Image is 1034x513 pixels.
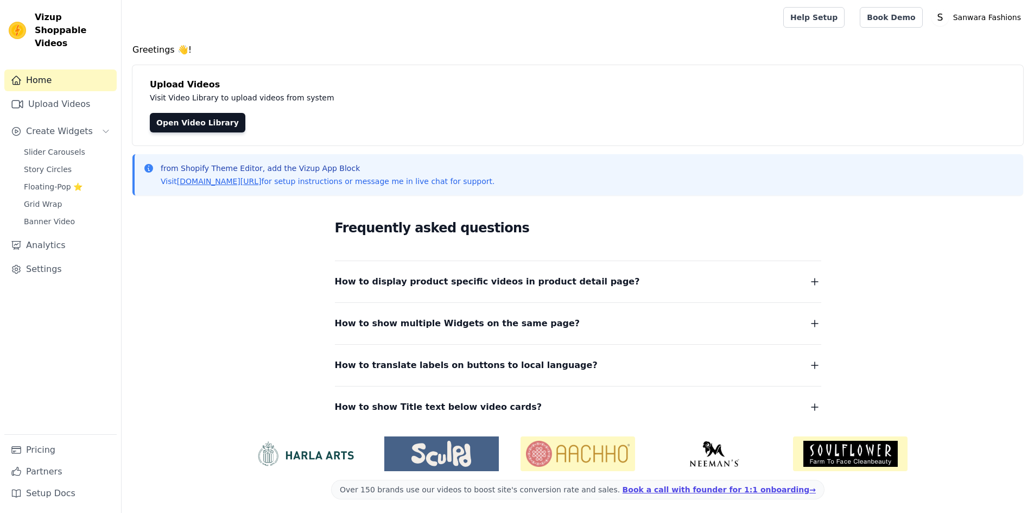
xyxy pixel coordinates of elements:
button: How to show multiple Widgets on the same page? [335,316,821,331]
span: Floating-Pop ⭐ [24,181,83,192]
span: Slider Carousels [24,147,85,157]
a: Open Video Library [150,113,245,132]
img: Sculpd US [384,441,499,467]
a: Settings [4,258,117,280]
text: S [937,12,943,23]
button: How to translate labels on buttons to local language? [335,358,821,373]
p: from Shopify Theme Editor, add the Vizup App Block [161,163,494,174]
p: Visit for setup instructions or message me in live chat for support. [161,176,494,187]
a: Partners [4,461,117,483]
img: Soulflower [793,436,908,471]
a: Setup Docs [4,483,117,504]
a: Book Demo [860,7,922,28]
p: Sanwara Fashions [949,8,1025,27]
a: [DOMAIN_NAME][URL] [177,177,262,186]
span: How to show multiple Widgets on the same page? [335,316,580,331]
a: Help Setup [783,7,845,28]
span: How to show Title text below video cards? [335,400,542,415]
span: Banner Video [24,216,75,227]
a: Banner Video [17,214,117,229]
h2: Frequently asked questions [335,217,821,239]
a: Book a call with founder for 1:1 onboarding [623,485,816,494]
button: How to display product specific videos in product detail page? [335,274,821,289]
span: How to display product specific videos in product detail page? [335,274,640,289]
a: Analytics [4,235,117,256]
button: How to show Title text below video cards? [335,400,821,415]
a: Floating-Pop ⭐ [17,179,117,194]
img: HarlaArts [248,441,363,467]
button: S Sanwara Fashions [931,8,1025,27]
img: Neeman's [657,441,771,467]
img: Aachho [521,436,635,471]
a: Upload Videos [4,93,117,115]
h4: Upload Videos [150,78,1006,91]
a: Pricing [4,439,117,461]
a: Home [4,69,117,91]
span: Vizup Shoppable Videos [35,11,112,50]
button: Create Widgets [4,121,117,142]
p: Visit Video Library to upload videos from system [150,91,636,104]
span: Story Circles [24,164,72,175]
span: Grid Wrap [24,199,62,210]
a: Slider Carousels [17,144,117,160]
a: Story Circles [17,162,117,177]
h4: Greetings 👋! [132,43,1023,56]
img: Vizup [9,22,26,39]
a: Grid Wrap [17,197,117,212]
span: Create Widgets [26,125,93,138]
span: How to translate labels on buttons to local language? [335,358,598,373]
